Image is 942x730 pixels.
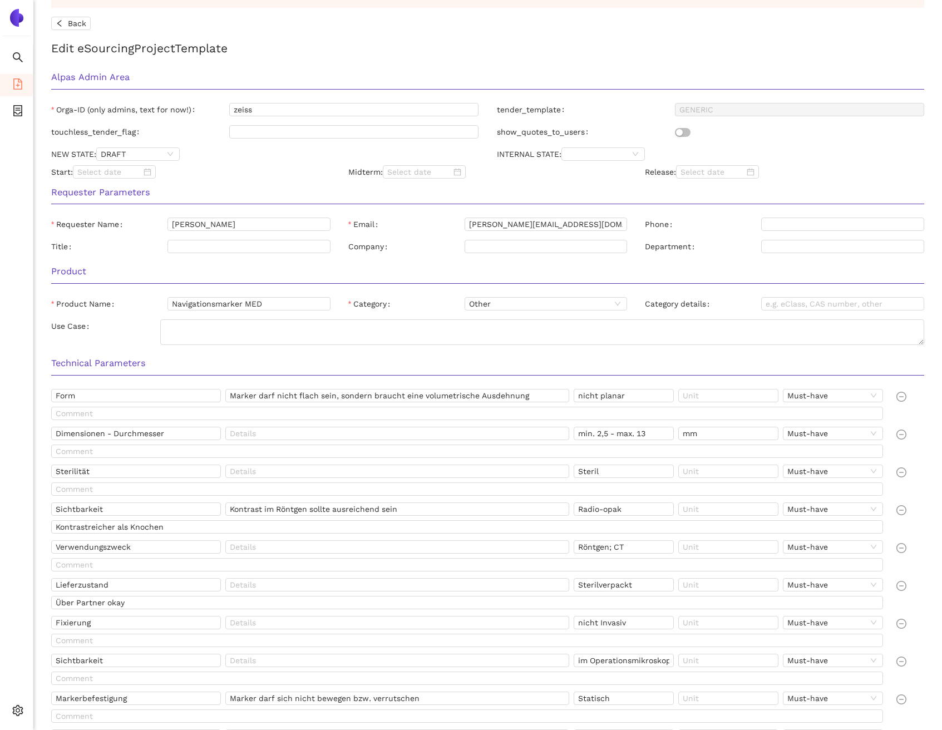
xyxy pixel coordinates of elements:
[896,694,906,704] span: minus-circle
[465,218,628,231] input: Email
[348,218,382,231] label: Email
[51,17,91,30] button: leftBack
[574,540,674,554] input: Value
[51,389,221,402] input: Name
[225,578,569,591] input: Details
[339,165,637,179] div: Midterm:
[225,389,569,402] input: Details
[387,166,451,178] input: Select date
[229,125,479,139] input: touchless_tender_flag
[51,319,93,333] label: Use Case
[160,319,924,345] textarea: Use Case
[675,103,924,116] input: tender_template
[51,185,924,200] h3: Requester Parameters
[896,392,906,402] span: minus-circle
[896,430,906,440] span: minus-circle
[51,125,144,139] label: touchless_tender_flag
[896,657,906,667] span: minus-circle
[12,101,23,124] span: container
[645,240,699,253] label: Department
[225,427,569,440] input: Details
[680,166,744,178] input: Select date
[488,147,934,161] div: INTERNAL STATE:
[787,503,879,515] span: Must-have
[225,465,569,478] input: Details
[645,218,677,231] label: Phone
[787,427,879,440] span: Must-have
[761,218,924,231] input: Phone
[787,654,879,667] span: Must-have
[225,654,569,667] input: Details
[574,578,674,591] input: Value
[574,654,674,667] input: Value
[56,19,63,28] span: left
[497,125,593,139] label: show_quotes_to_users
[51,297,119,310] label: Product Name
[51,218,127,231] label: Requester Name
[51,540,221,554] input: Name
[896,467,906,477] span: minus-circle
[645,297,714,310] label: Category details
[787,389,879,402] span: Must-have
[896,543,906,553] span: minus-circle
[51,482,883,496] input: Comment
[68,17,86,29] span: Back
[678,692,778,705] input: Unit
[348,240,392,253] label: Company
[225,692,569,705] input: Details
[51,520,883,534] input: Comment
[787,541,879,553] span: Must-have
[101,148,175,160] span: DRAFT
[167,297,331,310] input: Product Name
[678,427,778,440] input: Unit
[51,264,924,279] h3: Product
[896,619,906,629] span: minus-circle
[51,240,76,253] label: Title
[678,616,778,629] input: Unit
[896,505,906,515] span: minus-circle
[896,581,906,591] span: minus-circle
[51,356,924,371] h3: Technical Parameters
[51,70,924,85] h3: Alpas Admin Area
[51,578,221,591] input: Name
[678,654,778,667] input: Unit
[42,147,488,161] div: NEW STATE:
[42,165,339,179] div: Start:
[574,502,674,516] input: Value
[51,502,221,516] input: Name
[8,9,26,27] img: Logo
[51,39,924,57] h2: Edit eSourcing Project Template
[51,692,221,705] input: Name
[51,672,883,685] input: Comment
[51,616,221,629] input: Name
[675,128,691,137] button: show_quotes_to_users
[167,240,331,253] input: Title
[51,445,883,458] input: Comment
[51,654,221,667] input: Name
[51,558,883,571] input: Comment
[787,692,879,704] span: Must-have
[51,465,221,478] input: Name
[12,75,23,97] span: file-add
[574,389,674,402] input: Value
[12,48,23,70] span: search
[574,465,674,478] input: Value
[225,540,569,554] input: Details
[77,166,141,178] input: Select date
[12,701,23,723] span: setting
[678,540,778,554] input: Unit
[465,240,628,253] input: Company
[787,616,879,629] span: Must-have
[229,103,479,116] input: Orga-ID (only admins, text for now!)
[51,634,883,647] input: Comment
[225,616,569,629] input: Details
[678,578,778,591] input: Unit
[636,165,933,179] div: Release:
[51,407,883,420] input: Comment
[678,465,778,478] input: Unit
[348,297,394,310] label: Category
[678,389,778,402] input: Unit
[787,465,879,477] span: Must-have
[574,692,674,705] input: Value
[761,240,924,253] input: Department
